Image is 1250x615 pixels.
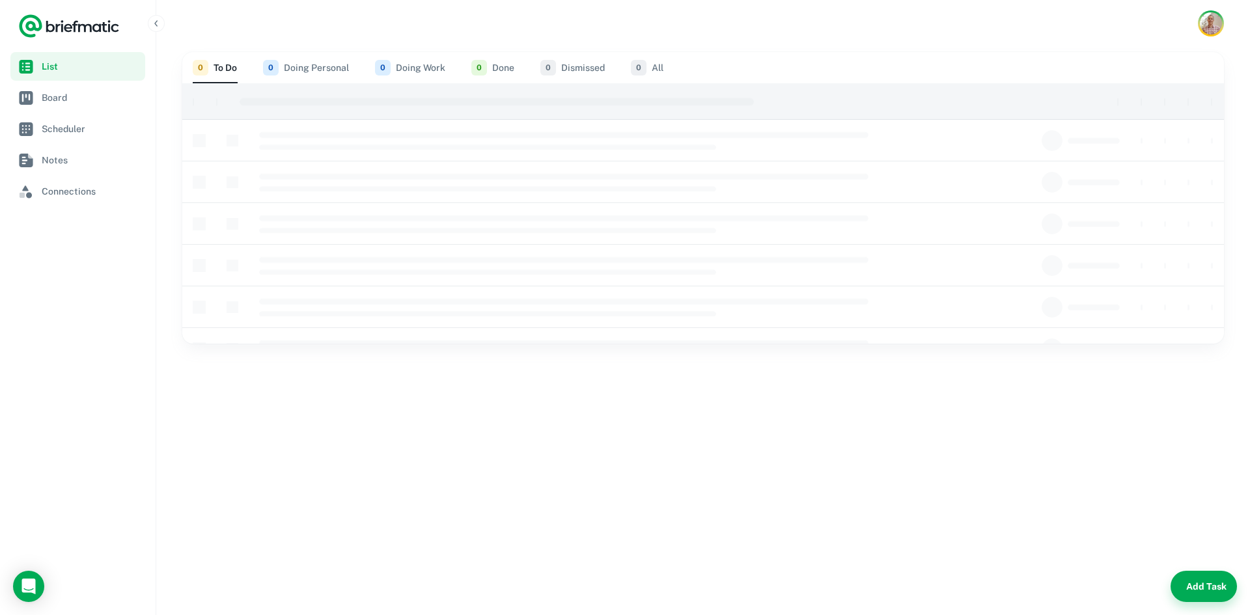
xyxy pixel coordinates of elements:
span: Notes [42,153,140,167]
button: Dismissed [540,52,605,83]
span: 0 [375,60,391,75]
button: To Do [193,52,237,83]
a: Notes [10,146,145,174]
span: List [42,59,140,74]
div: Load Chat [13,571,44,602]
span: Connections [42,184,140,198]
a: Connections [10,177,145,206]
a: Logo [18,13,120,39]
span: 0 [263,60,279,75]
span: 0 [540,60,556,75]
button: Add Task [1171,571,1237,602]
button: Doing Personal [263,52,349,83]
span: 0 [471,60,487,75]
a: List [10,52,145,81]
button: Account button [1198,10,1224,36]
span: 0 [193,60,208,75]
span: 0 [631,60,646,75]
span: Scheduler [42,122,140,136]
button: Done [471,52,514,83]
button: Doing Work [375,52,445,83]
span: Board [42,90,140,105]
img: Rob Mark [1200,12,1222,34]
a: Scheduler [10,115,145,143]
button: All [631,52,663,83]
a: Board [10,83,145,112]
